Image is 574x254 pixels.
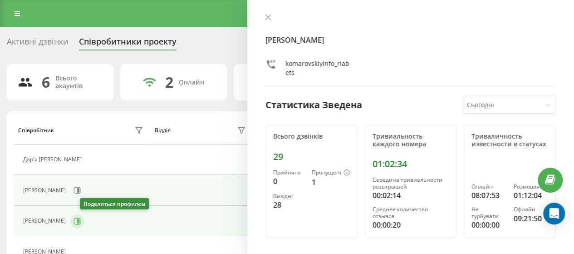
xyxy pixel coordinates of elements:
font: Триваличность известности в статусах [471,132,546,148]
font: 01:12:04 [514,190,542,200]
font: Співробітник [18,126,54,134]
font: Пропущені [312,169,341,176]
font: Офлайн [514,205,535,213]
font: 00:00:00 [471,220,500,230]
font: Тривиальность каждого номера [373,132,426,148]
font: [PERSON_NAME] [23,186,66,194]
font: 00:00:20 [373,220,401,230]
font: [PERSON_NAME] [23,217,66,224]
font: [PERSON_NAME] [265,35,324,45]
font: 28 [273,200,281,210]
font: komarovskiyinfo_riabets [285,59,349,77]
font: Поделиться профилем [83,200,145,208]
font: Вихідні [273,192,293,200]
div: Открытый Intercom Messenger [543,203,565,224]
font: 01:02:34 [373,158,407,170]
font: Активні дзвінки [7,36,68,47]
font: 00:02:14 [373,190,401,200]
font: Прийнято [273,169,300,176]
font: Співробитники проекту [79,36,177,47]
font: 1 [312,177,316,187]
font: 6 [42,72,50,92]
font: Середина тривиальности розыгрышей [373,176,442,190]
font: 29 [273,150,283,163]
font: Не турбувати [471,205,499,219]
font: Дар'я [PERSON_NAME] [23,155,82,163]
font: Відділ [155,126,171,134]
font: Статистика Зведена [265,99,362,111]
font: 0 [273,176,277,186]
font: Всього дзвінків [273,132,323,140]
font: 08:07:53 [471,190,500,200]
font: Розмовляє [514,183,542,190]
font: Онлайн [179,78,204,86]
font: Онлайн [471,183,493,190]
font: 2 [165,72,173,92]
font: 09:21:50 [514,214,542,224]
font: Среднее количество отзывов [373,205,428,219]
font: Всього акаунтів [55,74,83,90]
